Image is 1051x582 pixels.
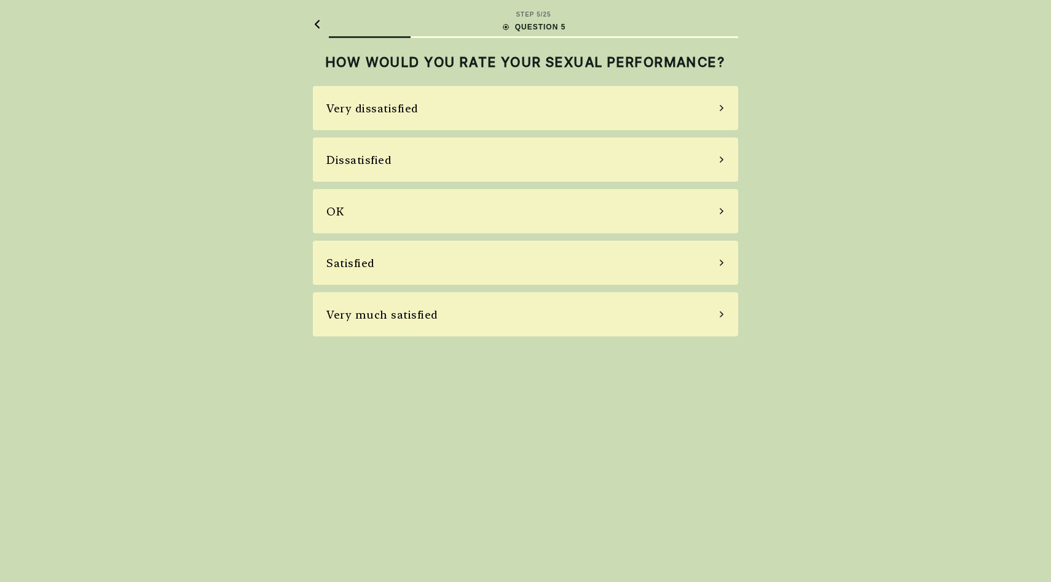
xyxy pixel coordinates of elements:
[326,203,344,220] div: OK
[326,255,375,271] div: Satisfied
[326,306,438,323] div: Very much satisfied
[326,152,392,168] div: Dissatisfied
[516,10,551,19] div: STEP 5 / 25
[502,21,566,33] div: QUESTION 5
[326,100,419,117] div: Very dissatisfied
[313,54,738,70] h2: HOW WOULD YOU RATE YOUR SEXUAL PERFORMANCE?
